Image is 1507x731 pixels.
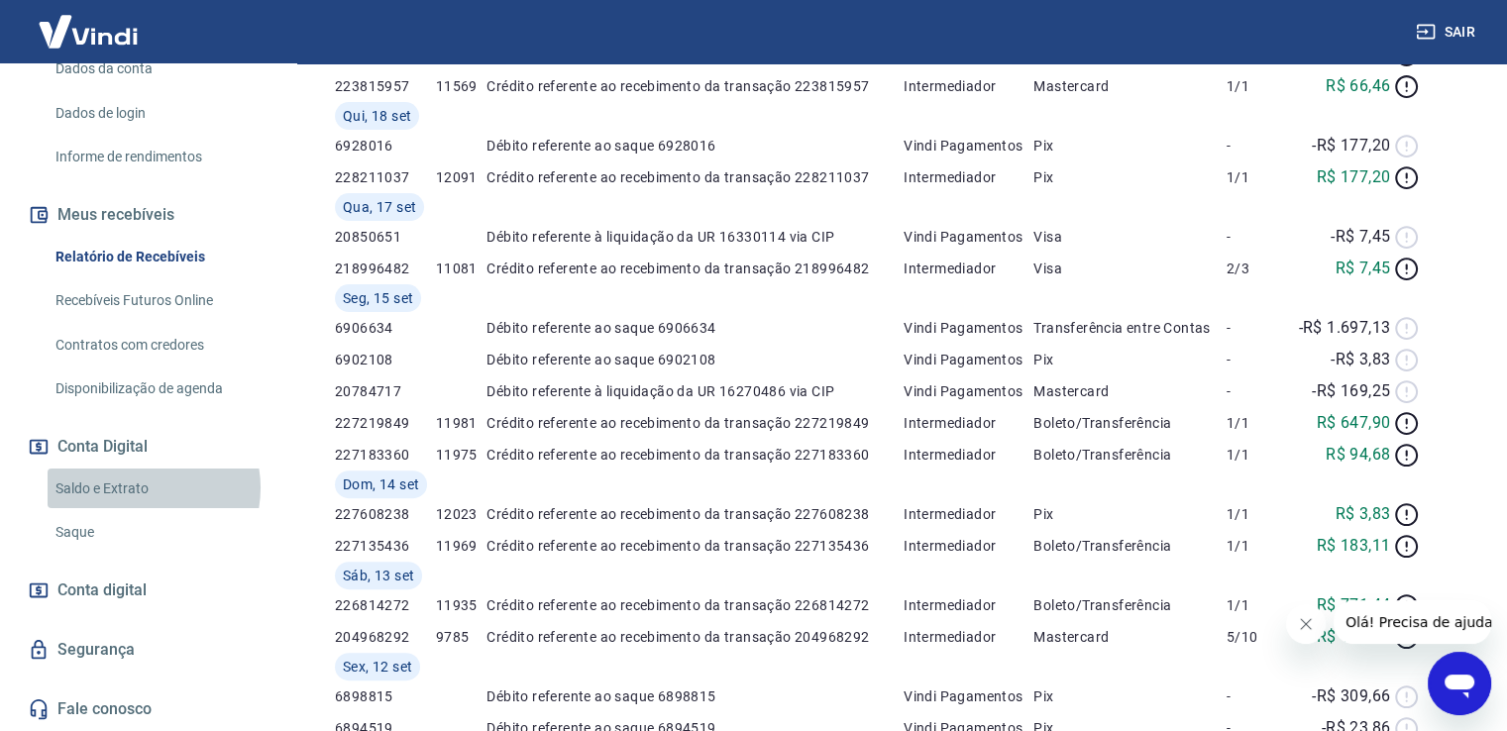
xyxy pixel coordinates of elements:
[343,657,412,677] span: Sex, 12 set
[1331,225,1390,249] p: -R$ 7,45
[1312,134,1390,157] p: -R$ 177,20
[1317,411,1391,435] p: R$ 647,90
[436,413,487,433] p: 11981
[1335,502,1390,526] p: R$ 3,83
[1033,536,1226,556] p: Boleto/Transferência
[335,227,436,247] p: 20850651
[904,536,1033,556] p: Intermediador
[48,49,272,89] a: Dados da conta
[1227,686,1291,706] p: -
[436,627,487,647] p: 9785
[486,76,904,96] p: Crédito referente ao recebimento da transação 223815957
[436,76,487,96] p: 11569
[335,259,436,278] p: 218996482
[343,197,416,217] span: Qua, 17 set
[486,136,904,156] p: Débito referente ao saque 6928016
[335,167,436,187] p: 228211037
[904,504,1033,524] p: Intermediador
[335,445,436,465] p: 227183360
[486,413,904,433] p: Crédito referente ao recebimento da transação 227219849
[1033,627,1226,647] p: Mastercard
[1227,76,1291,96] p: 1/1
[1033,259,1226,278] p: Visa
[48,368,272,409] a: Disponibilização de agenda
[1227,259,1291,278] p: 2/3
[1227,595,1291,615] p: 1/1
[486,504,904,524] p: Crédito referente ao recebimento da transação 227608238
[904,167,1033,187] p: Intermediador
[343,106,411,126] span: Qui, 18 set
[1033,76,1226,96] p: Mastercard
[904,627,1033,647] p: Intermediador
[486,259,904,278] p: Crédito referente ao recebimento da transação 218996482
[1286,604,1326,644] iframe: Fechar mensagem
[1312,379,1390,403] p: -R$ 169,25
[436,445,487,465] p: 11975
[48,469,272,509] a: Saldo e Extrato
[904,595,1033,615] p: Intermediador
[1227,445,1291,465] p: 1/1
[1033,504,1226,524] p: Pix
[24,628,272,672] a: Segurança
[1335,257,1390,280] p: R$ 7,45
[24,193,272,237] button: Meus recebíveis
[904,318,1033,338] p: Vindi Pagamentos
[1227,318,1291,338] p: -
[436,536,487,556] p: 11969
[904,76,1033,96] p: Intermediador
[48,280,272,321] a: Recebíveis Futuros Online
[1033,318,1226,338] p: Transferência entre Contas
[48,237,272,277] a: Relatório de Recebíveis
[1227,504,1291,524] p: 1/1
[1033,381,1226,401] p: Mastercard
[486,627,904,647] p: Crédito referente ao recebimento da transação 204968292
[1033,350,1226,369] p: Pix
[486,350,904,369] p: Débito referente ao saque 6902108
[1033,413,1226,433] p: Boleto/Transferência
[904,413,1033,433] p: Intermediador
[486,381,904,401] p: Débito referente à liquidação da UR 16270486 via CIP
[343,288,413,308] span: Seg, 15 set
[486,318,904,338] p: Débito referente ao saque 6906634
[1033,595,1226,615] p: Boleto/Transferência
[904,136,1033,156] p: Vindi Pagamentos
[1227,536,1291,556] p: 1/1
[48,137,272,177] a: Informe de rendimentos
[335,536,436,556] p: 227135436
[24,687,272,731] a: Fale conosco
[1033,167,1226,187] p: Pix
[1227,167,1291,187] p: 1/1
[904,686,1033,706] p: Vindi Pagamentos
[48,325,272,365] a: Contratos com credores
[1317,534,1391,558] p: R$ 183,11
[904,381,1033,401] p: Vindi Pagamentos
[1412,14,1483,51] button: Sair
[335,413,436,433] p: 227219849
[1331,348,1390,371] p: -R$ 3,83
[1227,413,1291,433] p: 1/1
[436,595,487,615] p: 11935
[48,512,272,553] a: Saque
[343,566,414,585] span: Sáb, 13 set
[1326,74,1390,98] p: R$ 66,46
[1298,316,1390,340] p: -R$ 1.697,13
[1334,600,1491,644] iframe: Mensagem da empresa
[436,167,487,187] p: 12091
[486,445,904,465] p: Crédito referente ao recebimento da transação 227183360
[1227,227,1291,247] p: -
[1312,684,1390,708] p: -R$ 309,66
[436,259,487,278] p: 11081
[486,167,904,187] p: Crédito referente ao recebimento da transação 228211037
[335,350,436,369] p: 6902108
[1033,227,1226,247] p: Visa
[24,425,272,469] button: Conta Digital
[1227,381,1291,401] p: -
[904,445,1033,465] p: Intermediador
[1033,686,1226,706] p: Pix
[335,136,436,156] p: 6928016
[24,1,153,61] img: Vindi
[335,76,436,96] p: 223815957
[335,318,436,338] p: 6906634
[486,686,904,706] p: Débito referente ao saque 6898815
[335,627,436,647] p: 204968292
